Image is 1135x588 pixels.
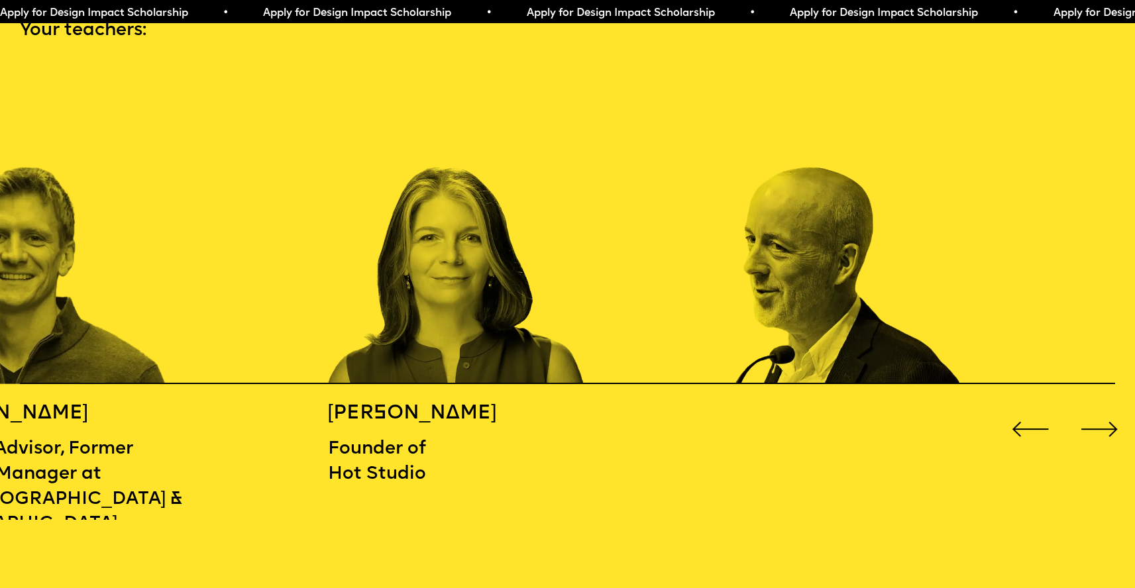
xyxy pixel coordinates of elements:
[1008,407,1054,452] div: Previous slide
[747,8,753,19] span: •
[328,401,600,426] h5: [PERSON_NAME]
[736,66,1008,384] div: 15 / 16
[328,66,600,384] div: 14 / 16
[328,437,600,487] p: Founder of Hot Studio
[221,8,227,19] span: •
[20,19,1116,44] p: Your teachers:
[484,8,490,19] span: •
[1010,8,1016,19] span: •
[1077,407,1122,452] div: Next slide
